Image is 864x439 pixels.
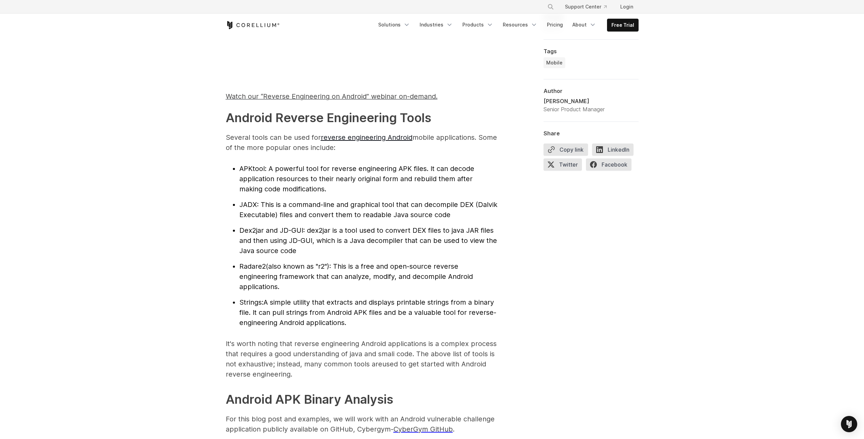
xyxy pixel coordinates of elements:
div: Author [544,88,639,94]
span: ; instead, many common tools are [273,360,382,368]
div: Navigation Menu [374,19,639,32]
button: Copy link [544,144,588,156]
span: (also known as "r2"): This is a free and open-source reverse engineering framework that can analy... [239,262,473,291]
button: Search [545,1,557,13]
a: Watch our “Reverse Engineering on Android” webinar on-demand. [226,95,438,100]
span: JADX [239,201,257,209]
a: LinkedIn [592,144,638,158]
span: Twitter [544,158,582,171]
span: Radare2 [239,262,266,270]
a: Resources [499,19,541,31]
div: Senior Product Manager [544,105,605,113]
strong: Android APK Binary Analysis [226,392,393,407]
span: Strings: [239,298,263,306]
strong: Android Reverse Engineering Tools [226,110,431,125]
span: LinkedIn [592,144,633,156]
a: Industries [416,19,457,31]
a: Corellium Home [226,21,280,29]
div: Navigation Menu [539,1,639,13]
span: A simple utility that extracts and displays printable strings from a binary file. It can pull str... [239,298,496,327]
span: Watch our “Reverse Engineering on Android” webinar on-demand. [226,92,438,100]
p: It's worth noting that reverse engineering Android applications is a complex process that require... [226,339,497,379]
span: Dex2jar and JD-GUI [239,226,303,234]
p: For this blog post and examples, we will work with an Android vulnerable challenge application pu... [226,414,497,434]
a: Products [458,19,497,31]
p: Several tools can be used for mobile applications. Some of the more popular ones include: [226,132,497,153]
div: Open Intercom Messenger [841,416,857,432]
a: Facebook [586,158,636,173]
div: [PERSON_NAME] [544,97,605,105]
a: Twitter [544,158,586,173]
span: APKtool [239,165,265,173]
span: Mobile [546,59,563,66]
span: u [273,360,386,368]
span: : A powerful tool for reverse engineering APK files. It can decode application resources to their... [239,165,474,193]
a: Pricing [543,19,567,31]
span: : This is a command-line and graphical tool that can decompile DEX (Dalvik Executable) files and ... [239,201,497,219]
span: : dex2jar is a tool used to convert DEX files to java JAR files and then using JD-GUI, which is a... [239,226,497,255]
a: About [568,19,600,31]
a: Login [615,1,639,13]
a: Solutions [374,19,414,31]
a: CyberGym GitHub [393,425,453,433]
a: reverse engineering Android [321,133,412,141]
div: Tags [544,48,639,55]
a: Mobile [544,57,565,68]
a: Support Center [559,1,612,13]
a: Free Trial [607,19,638,31]
span: Facebook [586,158,631,171]
div: Share [544,130,639,137]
